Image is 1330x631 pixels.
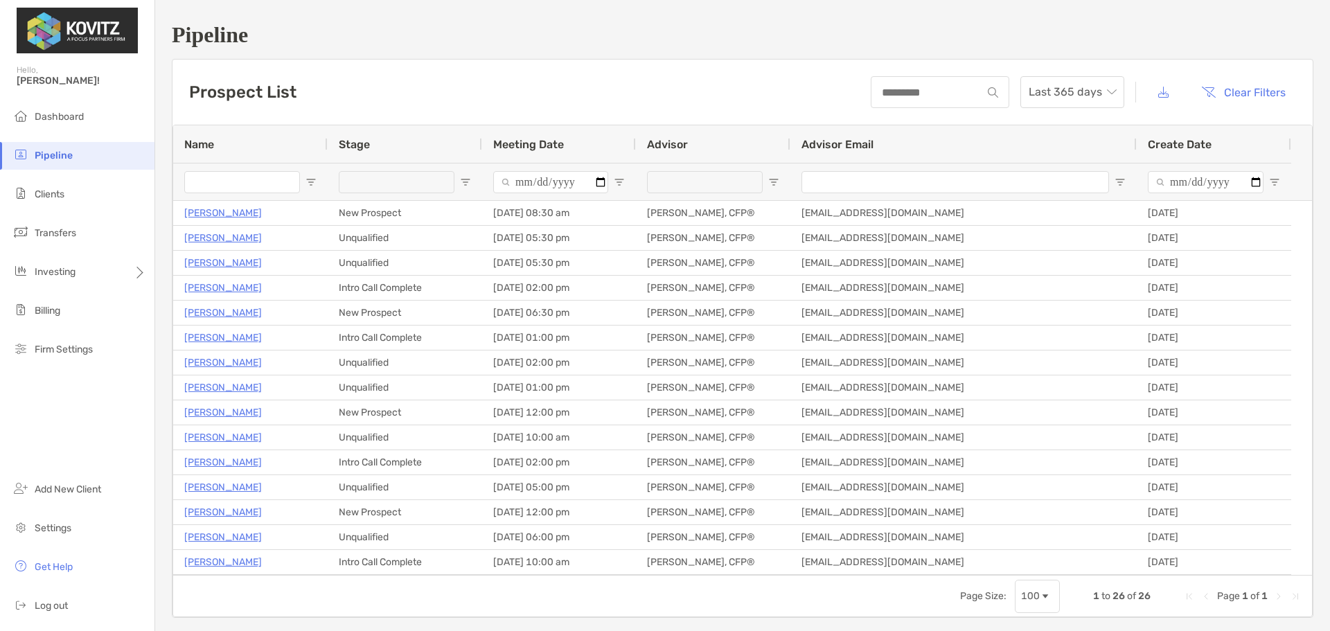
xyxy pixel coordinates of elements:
[636,550,790,574] div: [PERSON_NAME], CFP®
[636,301,790,325] div: [PERSON_NAME], CFP®
[35,266,76,278] span: Investing
[1191,77,1296,107] button: Clear Filters
[12,263,29,279] img: investing icon
[1137,550,1291,574] div: [DATE]
[790,450,1137,474] div: [EMAIL_ADDRESS][DOMAIN_NAME]
[35,305,60,317] span: Billing
[184,479,262,496] p: [PERSON_NAME]
[636,251,790,275] div: [PERSON_NAME], CFP®
[493,171,608,193] input: Meeting Date Filter Input
[1269,177,1280,188] button: Open Filter Menu
[790,400,1137,425] div: [EMAIL_ADDRESS][DOMAIN_NAME]
[328,400,482,425] div: New Prospect
[768,177,779,188] button: Open Filter Menu
[988,87,998,98] img: input icon
[1261,590,1268,602] span: 1
[647,138,688,151] span: Advisor
[1137,475,1291,499] div: [DATE]
[189,82,296,102] h3: Prospect List
[184,429,262,446] a: [PERSON_NAME]
[636,525,790,549] div: [PERSON_NAME], CFP®
[801,138,874,151] span: Advisor Email
[184,329,262,346] p: [PERSON_NAME]
[636,201,790,225] div: [PERSON_NAME], CFP®
[482,475,636,499] div: [DATE] 05:00 pm
[790,276,1137,300] div: [EMAIL_ADDRESS][DOMAIN_NAME]
[1015,580,1060,613] div: Page Size
[493,138,564,151] span: Meeting Date
[1137,500,1291,524] div: [DATE]
[184,354,262,371] a: [PERSON_NAME]
[35,483,101,495] span: Add New Client
[1137,201,1291,225] div: [DATE]
[1029,77,1116,107] span: Last 365 days
[172,22,1313,48] h1: Pipeline
[790,350,1137,375] div: [EMAIL_ADDRESS][DOMAIN_NAME]
[460,177,471,188] button: Open Filter Menu
[636,350,790,375] div: [PERSON_NAME], CFP®
[328,201,482,225] div: New Prospect
[482,301,636,325] div: [DATE] 06:30 pm
[17,75,146,87] span: [PERSON_NAME]!
[328,350,482,375] div: Unqualified
[12,146,29,163] img: pipeline icon
[482,400,636,425] div: [DATE] 12:00 pm
[1137,425,1291,450] div: [DATE]
[1273,591,1284,602] div: Next Page
[1148,171,1263,193] input: Create Date Filter Input
[1137,400,1291,425] div: [DATE]
[12,301,29,318] img: billing icon
[636,475,790,499] div: [PERSON_NAME], CFP®
[328,425,482,450] div: Unqualified
[482,450,636,474] div: [DATE] 02:00 pm
[1290,591,1301,602] div: Last Page
[636,276,790,300] div: [PERSON_NAME], CFP®
[328,525,482,549] div: Unqualified
[328,375,482,400] div: Unqualified
[184,229,262,247] a: [PERSON_NAME]
[328,550,482,574] div: Intro Call Complete
[1093,590,1099,602] span: 1
[636,500,790,524] div: [PERSON_NAME], CFP®
[482,425,636,450] div: [DATE] 10:00 am
[184,279,262,296] p: [PERSON_NAME]
[35,344,93,355] span: Firm Settings
[339,138,370,151] span: Stage
[184,204,262,222] a: [PERSON_NAME]
[790,425,1137,450] div: [EMAIL_ADDRESS][DOMAIN_NAME]
[482,201,636,225] div: [DATE] 08:30 am
[1217,590,1240,602] span: Page
[184,553,262,571] a: [PERSON_NAME]
[1112,590,1125,602] span: 26
[184,171,300,193] input: Name Filter Input
[636,425,790,450] div: [PERSON_NAME], CFP®
[801,171,1109,193] input: Advisor Email Filter Input
[184,304,262,321] a: [PERSON_NAME]
[1021,590,1040,602] div: 100
[184,138,214,151] span: Name
[184,379,262,396] a: [PERSON_NAME]
[328,301,482,325] div: New Prospect
[1148,138,1212,151] span: Create Date
[12,596,29,613] img: logout icon
[790,301,1137,325] div: [EMAIL_ADDRESS][DOMAIN_NAME]
[35,600,68,612] span: Log out
[614,177,625,188] button: Open Filter Menu
[305,177,317,188] button: Open Filter Menu
[960,590,1007,602] div: Page Size:
[17,6,138,55] img: Zoe Logo
[184,504,262,521] p: [PERSON_NAME]
[1137,450,1291,474] div: [DATE]
[482,251,636,275] div: [DATE] 05:30 pm
[1137,525,1291,549] div: [DATE]
[35,188,64,200] span: Clients
[482,525,636,549] div: [DATE] 06:00 pm
[184,404,262,421] a: [PERSON_NAME]
[12,558,29,574] img: get-help icon
[636,226,790,250] div: [PERSON_NAME], CFP®
[790,550,1137,574] div: [EMAIL_ADDRESS][DOMAIN_NAME]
